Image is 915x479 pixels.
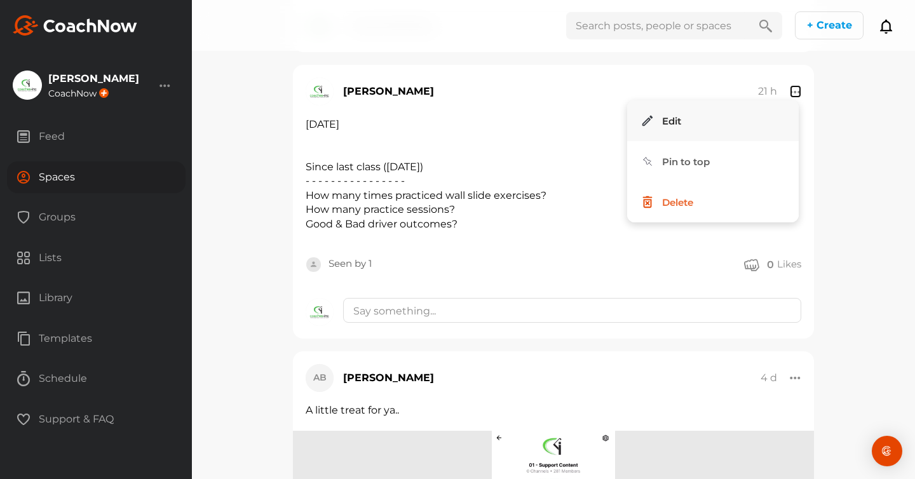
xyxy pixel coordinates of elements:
[6,161,186,202] a: Spaces
[306,78,334,105] img: square_99be47b17e67ea3aac278c4582f406fe.jpg
[627,100,799,141] button: Edit
[306,403,801,417] div: A little treat for ya..
[7,323,186,354] div: Templates
[566,12,749,39] input: Search posts, people or spaces
[329,257,372,273] div: Seen by 1
[767,258,774,271] div: 0
[7,403,186,435] div: Support & FAQ
[640,195,655,210] img: ico
[306,364,334,392] div: AB
[343,84,434,99] div: [PERSON_NAME]
[640,114,655,128] img: ico
[13,15,137,36] img: svg+xml;base64,PHN2ZyB3aWR0aD0iMTk2IiBoZWlnaHQ9IjMyIiB2aWV3Qm94PSIwIDAgMTk2IDMyIiBmaWxsPSJub25lIi...
[13,71,41,99] img: square_99be47b17e67ea3aac278c4582f406fe.jpg
[6,282,186,323] a: Library
[6,403,186,444] a: Support & FAQ
[7,282,186,314] div: Library
[6,121,186,161] a: Feed
[306,257,322,273] img: square_default-ef6cabf814de5a2bf16c804365e32c732080f9872bdf737d349900a9daf73cf9.png
[662,155,710,168] p: Pin to top
[7,161,186,193] div: Spaces
[872,436,902,466] div: Open Intercom Messenger
[7,201,186,233] div: Groups
[343,370,434,386] div: [PERSON_NAME]
[744,257,774,272] button: 0
[306,298,334,326] img: square_99be47b17e67ea3aac278c4582f406fe.jpg
[306,118,801,231] div: [DATE] Since last class ([DATE]) - - - - - - - - - - - - - - - - How many times practiced wall sl...
[6,201,186,242] a: Groups
[761,372,777,384] div: 4 d
[662,196,693,209] p: Delete
[48,88,139,98] div: CoachNow
[7,242,186,274] div: Lists
[777,257,801,272] div: Likes
[7,121,186,152] div: Feed
[758,85,777,98] div: 21 h
[640,154,655,169] img: ico
[48,74,139,84] div: [PERSON_NAME]
[627,182,799,222] button: Delete
[795,11,864,39] button: + Create
[627,141,799,182] button: Pin to top
[6,242,186,283] a: Lists
[6,323,186,363] a: Templates
[7,363,186,395] div: Schedule
[662,114,681,128] p: Edit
